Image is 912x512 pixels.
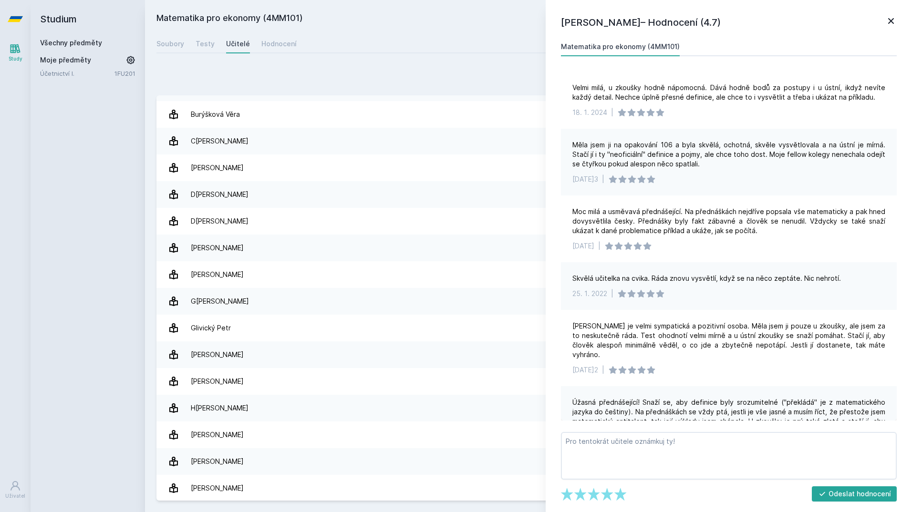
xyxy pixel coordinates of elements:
[114,70,135,77] a: 1FU201
[156,154,901,181] a: [PERSON_NAME] 1 hodnocení 5.0
[191,399,249,418] div: H[PERSON_NAME]
[191,372,244,391] div: [PERSON_NAME]
[9,55,22,62] div: Study
[191,132,249,151] div: C[PERSON_NAME]
[191,425,244,444] div: [PERSON_NAME]
[156,128,901,154] a: C[PERSON_NAME] 47 hodnocení 4.3
[572,108,607,117] div: 18. 1. 2024
[572,398,885,436] div: Úžasná přednášející! Snaží se, aby definice byly srozumitelné ("překládá" je z matematického jazy...
[191,479,244,498] div: [PERSON_NAME]
[572,241,594,251] div: [DATE]
[5,492,25,500] div: Uživatel
[196,34,215,53] a: Testy
[156,261,901,288] a: [PERSON_NAME] 29 hodnocení 4.2
[156,235,901,261] a: [PERSON_NAME] 13 hodnocení 4.9
[572,174,598,184] div: [DATE]3
[812,486,897,502] button: Odeslat hodnocení
[191,345,244,364] div: [PERSON_NAME]
[191,158,244,177] div: [PERSON_NAME]
[2,475,29,504] a: Uživatel
[156,448,901,475] a: [PERSON_NAME] 56 hodnocení 2.8
[191,105,240,124] div: Burýšková Věra
[572,289,607,298] div: 25. 1. 2022
[602,174,604,184] div: |
[598,241,601,251] div: |
[156,101,901,128] a: Burýšková Věra 2 hodnocení 3.5
[191,238,244,257] div: [PERSON_NAME]
[156,288,901,315] a: G[PERSON_NAME] 20 hodnocení 4.7
[191,452,244,471] div: [PERSON_NAME]
[191,185,249,204] div: D[PERSON_NAME]
[191,318,231,338] div: Glivický Petr
[156,181,901,208] a: D[PERSON_NAME] 2 hodnocení 2.0
[191,292,249,311] div: G[PERSON_NAME]
[191,265,244,284] div: [PERSON_NAME]
[602,365,604,375] div: |
[156,39,184,49] div: Soubory
[156,421,901,448] a: [PERSON_NAME] 12 hodnocení 3.6
[226,39,250,49] div: Učitelé
[611,108,613,117] div: |
[156,395,901,421] a: H[PERSON_NAME] 58 hodnocení 3.8
[196,39,215,49] div: Testy
[261,34,297,53] a: Hodnocení
[156,341,901,368] a: [PERSON_NAME] 38 hodnocení 4.5
[156,475,901,502] a: [PERSON_NAME] 12 hodnocení 2.2
[156,208,901,235] a: D[PERSON_NAME] 2 hodnocení 5.0
[156,34,184,53] a: Soubory
[156,315,901,341] a: Glivický Petr 8 hodnocení 4.5
[572,321,885,359] div: [PERSON_NAME] je velmi sympatická a pozitivní osoba. Měla jsem ji pouze u zkoušky, ale jsem za to...
[2,38,29,67] a: Study
[156,11,794,27] h2: Matematika pro ekonomy (4MM101)
[40,39,102,47] a: Všechny předměty
[226,34,250,53] a: Učitelé
[572,207,885,236] div: Moc milá a usměvavá přednášející. Na přednáškách nejdříve popsala vše matematicky a pak hned dovy...
[261,39,297,49] div: Hodnocení
[611,289,613,298] div: |
[572,365,598,375] div: [DATE]2
[572,274,841,283] div: Skvělá učitelka na cvika. Ráda znovu vysvětlí, když se na něco zeptáte. Nic nehrotí.
[572,83,885,102] div: Velmi milá, u zkoušky hodně nápomocná. Dává hodně bodů za postupy i u ústní, ikdyž nevíte každý d...
[191,212,249,231] div: D[PERSON_NAME]
[40,69,114,78] a: Účetnictví I.
[156,368,901,395] a: [PERSON_NAME] 37 hodnocení 4.5
[40,55,91,65] span: Moje předměty
[572,140,885,169] div: Měla jsem ji na opakování 106 a byla skvělá, ochotná, skvěle vysvětlovala a na ústní je mírná. St...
